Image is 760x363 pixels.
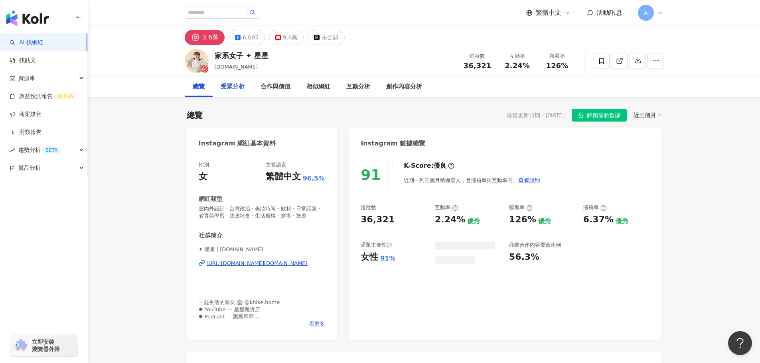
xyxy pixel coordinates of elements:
div: 6,095 [243,32,259,43]
div: 漲粉率 [583,204,607,211]
button: 3.6萬 [185,30,225,45]
div: 繁體中文 [266,171,301,183]
div: 91 [361,167,381,183]
div: 追蹤數 [462,52,493,60]
div: 優秀 [538,217,551,226]
a: 商案媒合 [10,110,41,118]
span: 一起生活的室友 🏠 @khike.home ✸ YouTube — 星星雜貨店 ✸ Podcast — 窸窸窣窣 ✐ [DOMAIN_NAME][EMAIL_ADDRESS][DOMAIN_NA... [199,299,295,349]
a: searchAI 找網紅 [10,39,43,47]
a: 找貼文 [10,57,36,65]
div: 觀看率 [509,204,533,211]
div: Instagram 網紅基本資料 [199,139,276,148]
div: 91% [380,254,395,263]
div: 受眾分析 [221,82,245,92]
div: 總覽 [187,110,203,121]
div: 未公開 [322,32,338,43]
div: 126% [509,214,536,226]
div: 近期一到三個月積極發文，且漲粉率與互動率高。 [404,172,541,188]
div: BETA [42,146,61,154]
div: 受眾主要性別 [361,241,392,249]
div: 創作內容分析 [386,82,422,92]
span: 96.5% [303,174,325,183]
div: 優秀 [467,217,480,226]
span: 室內外設計 · 台灣政治 · 美妝時尚 · 飲料 · 日常話題 · 教育與學習 · 法政社會 · 生活風格 · 穿搭 · 旅遊 [199,205,325,220]
span: rise [10,147,15,153]
div: 觀看率 [542,52,572,60]
span: [DOMAIN_NAME] [215,64,258,70]
div: 36,321 [361,214,395,226]
button: 解鎖最新數據 [572,109,627,122]
div: 社群簡介 [199,232,223,240]
span: 繁體中文 [536,8,561,17]
span: 看更多 [309,320,325,328]
span: 立即安裝 瀏覽器外掛 [32,338,60,353]
span: lock [578,112,584,118]
button: 未公開 [308,30,345,45]
div: 女 [199,171,207,183]
div: 追蹤數 [361,204,376,211]
span: A [644,8,648,17]
span: 活動訊息 [596,9,622,16]
div: Instagram 數據總覽 [361,139,425,148]
div: 優良 [434,161,446,170]
span: 資源庫 [18,69,35,87]
div: 2.24% [435,214,465,226]
button: 查看說明 [518,172,541,188]
div: 近三個月 [634,110,661,120]
span: ✦ 星星 | [DOMAIN_NAME] [199,246,325,253]
div: 網紅類型 [199,195,223,203]
div: 相似網紅 [306,82,330,92]
button: 9.6萬 [269,30,304,45]
button: 6,095 [229,30,265,45]
div: 女性 [361,251,378,263]
div: 互動率 [435,204,458,211]
div: 最後更新日期：[DATE] [507,112,565,118]
div: [URL][DOMAIN_NAME][DOMAIN_NAME] [207,260,308,267]
a: [URL][DOMAIN_NAME][DOMAIN_NAME] [199,260,325,267]
span: 36,321 [464,61,491,70]
img: chrome extension [13,339,28,352]
span: 趨勢分析 [18,141,61,159]
div: 優秀 [616,217,628,226]
span: search [250,10,256,15]
div: 商業合作內容覆蓋比例 [509,241,561,249]
span: 競品分析 [18,159,41,177]
a: 洞察報告 [10,128,41,136]
span: 126% [546,62,569,70]
div: 家系女子 ✦ 星星 [215,51,269,61]
img: logo [6,10,49,26]
div: 合作與價值 [261,82,290,92]
span: 查看說明 [518,177,541,183]
div: 主要語言 [266,161,286,169]
div: 互動率 [502,52,533,60]
span: 2.24% [505,62,529,70]
div: 3.6萬 [202,32,219,43]
a: chrome extension立即安裝 瀏覽器外掛 [10,335,77,356]
div: 56.3% [509,251,539,263]
div: 互動分析 [346,82,370,92]
div: 9.6萬 [283,32,297,43]
div: K-Score : [404,161,454,170]
img: KOL Avatar [185,49,209,73]
div: 總覽 [193,82,205,92]
a: 效益預測報告ALPHA [10,92,76,100]
span: 解鎖最新數據 [587,109,620,122]
div: 6.37% [583,214,614,226]
iframe: Help Scout Beacon - Open [728,331,752,355]
div: 性別 [199,161,209,169]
